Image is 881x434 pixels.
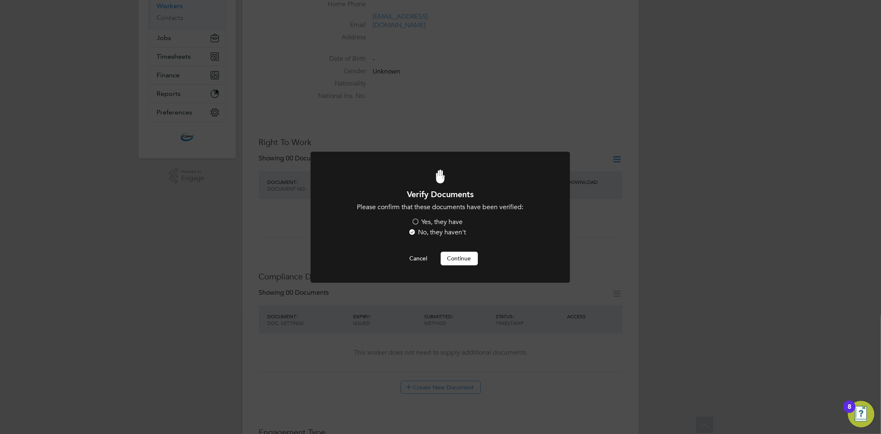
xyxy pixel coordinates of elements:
[403,252,434,265] button: Cancel
[333,189,548,200] h1: Verify Documents
[441,252,478,265] button: Continue
[848,401,874,427] button: Open Resource Center, 8 new notifications
[408,228,466,237] label: No, they haven't
[848,407,851,417] div: 8
[333,203,548,212] p: Please confirm that these documents have been verified:
[412,218,463,227] label: Yes, they have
